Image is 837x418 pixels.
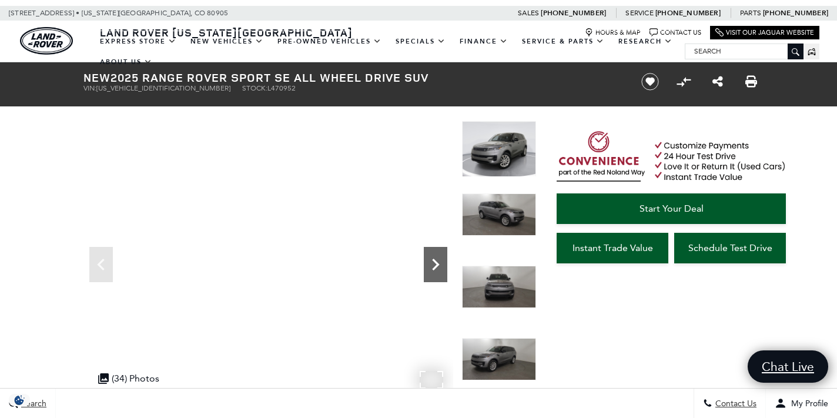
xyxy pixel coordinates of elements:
[83,121,453,399] iframe: Interactive Walkaround/Photo gallery of the vehicle/product
[611,31,679,52] a: Research
[96,84,230,92] span: [US_VEHICLE_IDENTIFICATION_NUMBER]
[83,84,96,92] span: VIN:
[712,75,723,89] a: Share this New 2025 Range Rover Sport SE All Wheel Drive SUV
[183,31,270,52] a: New Vehicles
[6,394,33,406] img: Opt-Out Icon
[756,359,820,374] span: Chat Live
[712,399,756,409] span: Contact Us
[242,84,267,92] span: Stock:
[389,31,453,52] a: Specials
[557,233,668,263] a: Instant Trade Value
[685,44,803,58] input: Search
[688,242,772,253] span: Schedule Test Drive
[766,389,837,418] button: Open user profile menu
[675,73,692,91] button: Compare Vehicle
[267,84,296,92] span: L470952
[640,203,704,214] span: Start Your Deal
[83,71,621,84] h1: 2025 Range Rover Sport SE All Wheel Drive SUV
[83,69,111,85] strong: New
[20,27,73,55] a: land-rover
[424,247,447,282] div: Next
[93,52,159,72] a: About Us
[453,31,515,52] a: Finance
[674,233,786,263] a: Schedule Test Drive
[786,399,828,409] span: My Profile
[93,31,183,52] a: EXPRESS STORE
[515,31,611,52] a: Service & Parts
[92,367,165,390] div: (34) Photos
[270,31,389,52] a: Pre-Owned Vehicles
[748,350,828,383] a: Chat Live
[93,31,685,72] nav: Main Navigation
[637,72,663,91] button: Save vehicle
[462,338,536,380] img: New 2025 Eiger Grey LAND ROVER SE image 4
[462,121,536,177] img: New 2025 Eiger Grey LAND ROVER SE image 1
[572,242,653,253] span: Instant Trade Value
[557,193,786,224] a: Start Your Deal
[462,193,536,236] img: New 2025 Eiger Grey LAND ROVER SE image 2
[20,27,73,55] img: Land Rover
[462,266,536,308] img: New 2025 Eiger Grey LAND ROVER SE image 3
[6,394,33,406] section: Click to Open Cookie Consent Modal
[745,75,757,89] a: Print this New 2025 Range Rover Sport SE All Wheel Drive SUV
